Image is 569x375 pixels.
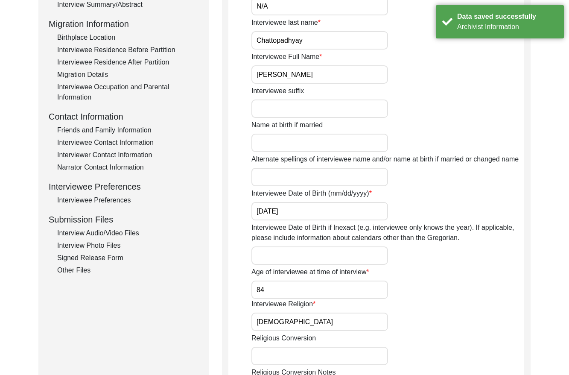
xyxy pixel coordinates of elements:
label: Interviewee Religion [251,299,315,309]
label: Religious Conversion [251,333,316,343]
div: Interviewee Preferences [49,180,199,193]
div: Narrator Contact Information [57,162,199,173]
div: Archivist Information [457,22,557,32]
div: Submission Files [49,213,199,226]
div: Interviewee Preferences [57,195,199,205]
label: Interviewee Date of Birth (mm/dd/yyyy) [251,188,372,199]
div: Interviewee Occupation and Parental Information [57,82,199,103]
div: Other Files [57,265,199,275]
div: Interviewee Residence After Partition [57,57,199,67]
label: Name at birth if married [251,120,323,130]
div: Interview Photo Files [57,240,199,251]
label: Alternate spellings of interviewee name and/or name at birth if married or changed name [251,154,519,164]
div: Interviewee Residence Before Partition [57,45,199,55]
label: Interviewee Full Name [251,52,322,62]
div: Migration Details [57,70,199,80]
div: Interviewee Contact Information [57,138,199,148]
div: Interview Audio/Video Files [57,228,199,238]
div: Signed Release Form [57,253,199,263]
div: Contact Information [49,110,199,123]
div: Birthplace Location [57,32,199,43]
label: Interviewee last name [251,18,321,28]
label: Age of interviewee at time of interview [251,267,369,277]
div: Migration Information [49,18,199,30]
div: Data saved successfully [457,12,557,22]
div: Friends and Family Information [57,125,199,135]
label: Interviewee Date of Birth if Inexact (e.g. interviewee only knows the year). If applicable, pleas... [251,223,524,243]
label: Interviewee suffix [251,86,304,96]
div: Interviewer Contact Information [57,150,199,160]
